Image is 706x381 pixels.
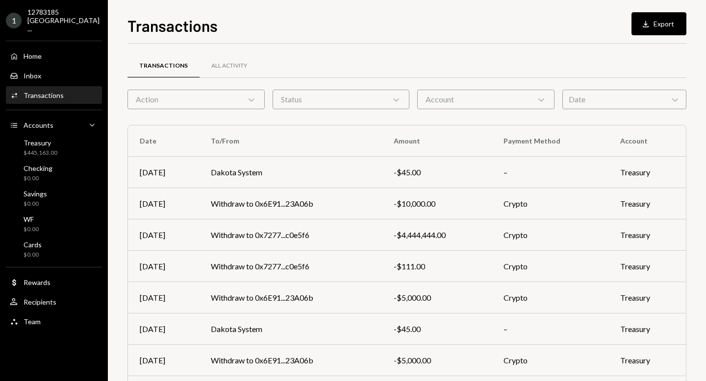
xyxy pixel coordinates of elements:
[199,345,382,376] td: Withdraw to 0x6E91...23A06b
[492,219,608,251] td: Crypto
[492,157,608,188] td: –
[24,251,42,259] div: $0.00
[6,293,102,310] a: Recipients
[24,174,52,183] div: $0.00
[562,90,686,109] div: Date
[24,52,42,60] div: Home
[128,125,199,157] th: Date
[127,16,218,35] h1: Transactions
[24,91,64,99] div: Transactions
[492,188,608,219] td: Crypto
[6,238,102,261] a: Cards$0.00
[382,125,492,157] th: Amount
[394,261,480,272] div: -$111.00
[199,219,382,251] td: Withdraw to 0x7277...c0e5f6
[140,292,187,304] div: [DATE]
[6,67,102,84] a: Inbox
[6,273,102,291] a: Rewards
[6,312,102,330] a: Team
[24,298,56,306] div: Recipients
[608,188,686,219] td: Treasury
[200,53,259,78] a: All Activity
[199,282,382,313] td: Withdraw to 0x6E91...23A06b
[394,229,480,241] div: -$4,444,444.00
[608,282,686,313] td: Treasury
[417,90,555,109] div: Account
[492,251,608,282] td: Crypto
[24,278,50,286] div: Rewards
[24,139,57,147] div: Treasury
[199,188,382,219] td: Withdraw to 0x6E91...23A06b
[140,355,187,366] div: [DATE]
[608,219,686,251] td: Treasury
[273,90,410,109] div: Status
[608,157,686,188] td: Treasury
[140,229,187,241] div: [DATE]
[27,8,100,33] div: 12783185 [GEOGRAPHIC_DATA] ...
[6,47,102,65] a: Home
[608,313,686,345] td: Treasury
[6,86,102,104] a: Transactions
[394,355,480,366] div: -$5,000.00
[199,157,382,188] td: Dakota System
[6,161,102,185] a: Checking$0.00
[140,198,187,210] div: [DATE]
[6,212,102,236] a: WF$0.00
[24,317,41,326] div: Team
[608,251,686,282] td: Treasury
[24,190,47,198] div: Savings
[6,116,102,134] a: Accounts
[140,323,187,335] div: [DATE]
[6,136,102,159] a: Treasury$445,163.00
[24,200,47,208] div: $0.00
[608,345,686,376] td: Treasury
[140,167,187,178] div: [DATE]
[394,292,480,304] div: -$5,000.00
[394,198,480,210] div: -$10,000.00
[492,125,608,157] th: Payment Method
[492,345,608,376] td: Crypto
[139,62,188,70] div: Transactions
[199,251,382,282] td: Withdraw to 0x7277...c0e5f6
[24,215,39,223] div: WF
[608,125,686,157] th: Account
[24,71,41,80] div: Inbox
[631,12,686,35] button: Export
[6,13,22,28] div: 1
[199,125,382,157] th: To/From
[24,149,57,157] div: $445,163.00
[24,225,39,234] div: $0.00
[492,282,608,313] td: Crypto
[24,121,53,129] div: Accounts
[24,164,52,172] div: Checking
[211,62,247,70] div: All Activity
[394,167,480,178] div: -$45.00
[140,261,187,272] div: [DATE]
[394,323,480,335] div: -$45.00
[127,90,265,109] div: Action
[24,240,42,249] div: Cards
[199,313,382,345] td: Dakota System
[492,313,608,345] td: –
[127,53,200,78] a: Transactions
[6,187,102,210] a: Savings$0.00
